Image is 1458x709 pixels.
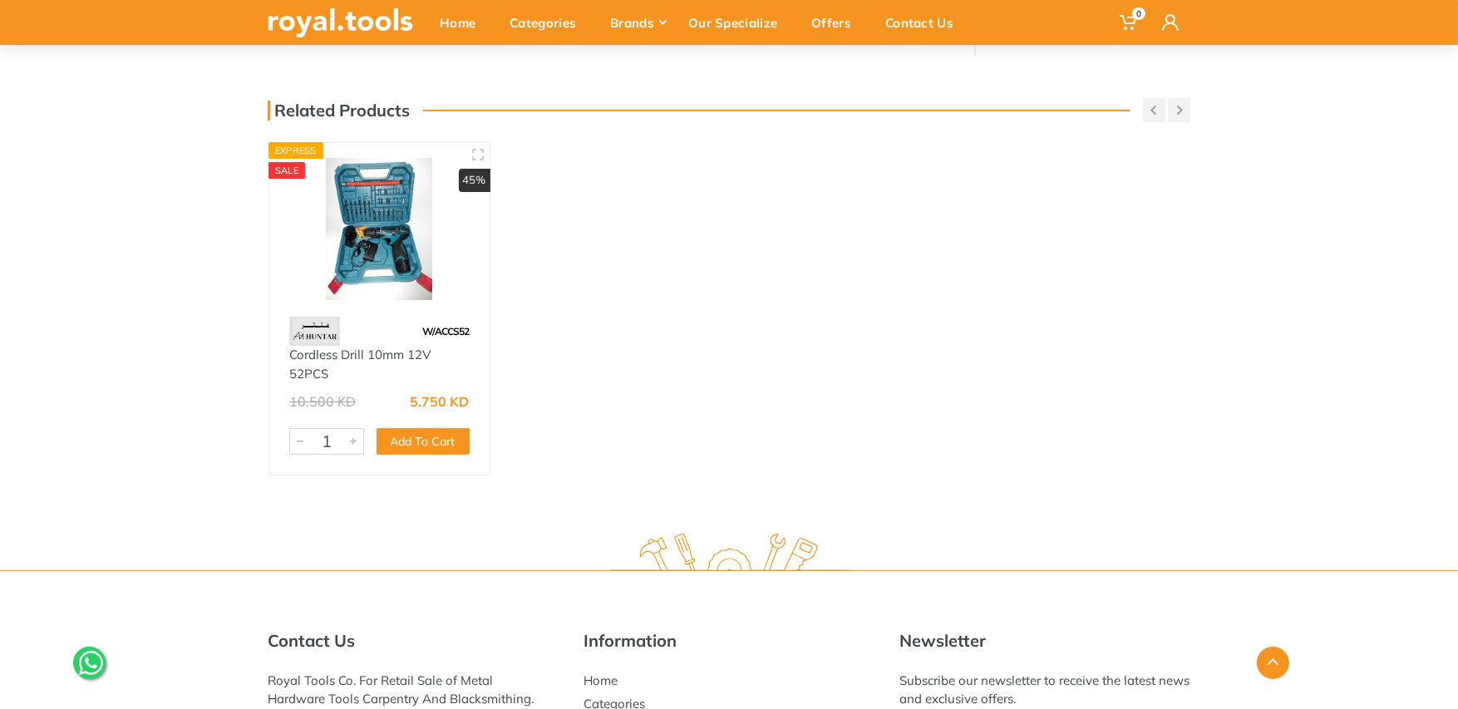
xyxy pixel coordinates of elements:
div: Offers [800,5,874,40]
div: Express [268,142,323,159]
button: Add To Cart [377,428,470,455]
div: Brands [598,5,677,40]
a: Cordless Drill 10mm 12V 52PCS [289,347,431,382]
div: Contact Us [874,5,976,40]
div: Subscribe our newsletter to receive the latest news and exclusive offers. [899,672,1190,708]
a: Home [584,672,618,688]
img: 101.webp [289,317,340,346]
div: Royal Tools Co. For Retail Sale of Metal Hardware Tools Carpentry And Blacksmithing. [268,672,559,708]
span: W/ACCS52 [423,325,470,337]
div: Our Specialize [677,5,800,40]
img: Royal Tools - Cordless Drill 10mm 12V 52PCS [284,158,475,300]
h5: Contact Us [268,631,559,651]
div: 45% [459,169,490,192]
h3: Related Products [268,101,410,121]
div: SALE [268,162,305,179]
img: royal.tools Logo [610,534,849,579]
div: 5.750 KD [411,395,470,408]
h5: Newsletter [899,631,1190,651]
div: Home [428,5,498,40]
div: 10.500 KD [289,395,356,408]
span: 0 [1132,7,1145,20]
img: royal.tools Logo [268,8,413,37]
div: Categories [498,5,598,40]
h5: Information [584,631,874,651]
